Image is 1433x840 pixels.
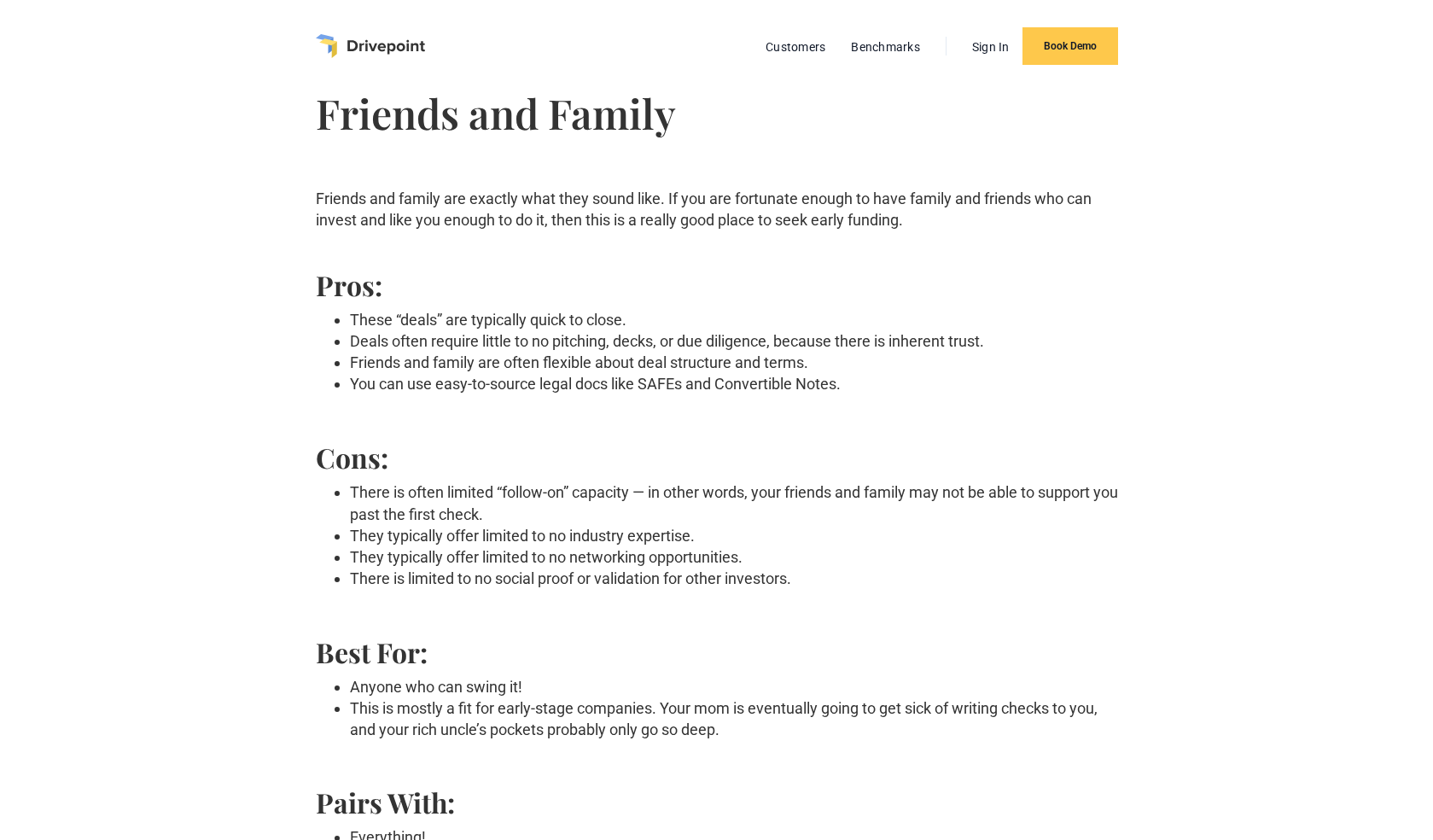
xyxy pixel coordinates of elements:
li: This is mostly a fit for early-stage companies. Your mom is eventually going to get sick of writi... [350,697,1118,740]
li: There is often limited “follow-on” capacity — in other words, your friends and family may not be ... [350,481,1118,524]
strong: Pairs With: [316,784,455,820]
li: They typically offer limited to no networking opportunities. [350,546,1118,568]
a: Customers [757,36,834,58]
li: You can use easy-to-source legal docs like SAFEs and Convertible Notes. [350,373,1118,394]
a: Benchmarks [842,36,929,58]
h1: Friends and Family [316,92,1118,133]
strong: Best For: [316,633,428,670]
li: There is limited to no social proof or validation for other investors. [350,568,1118,589]
a: Book Demo [1022,27,1118,65]
a: home [316,34,425,58]
a: Sign In [964,36,1018,58]
p: ‍ [316,749,1118,770]
li: Friends and family are often flexible about deal structure and terms. [350,352,1118,373]
li: Deals often require little to no pitching, decks, or due diligence, because there is inherent trust. [350,330,1118,352]
p: ‍ [316,598,1118,619]
li: They typically offer limited to no industry expertise. [350,525,1118,546]
strong: Pros: [316,266,382,303]
strong: Cons: [316,439,388,475]
li: These “deals” are typically quick to close. [350,309,1118,330]
p: Friends and family are exactly what they sound like. If you are fortunate enough to have family a... [316,188,1118,253]
li: Anyone who can swing it! [350,676,1118,697]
